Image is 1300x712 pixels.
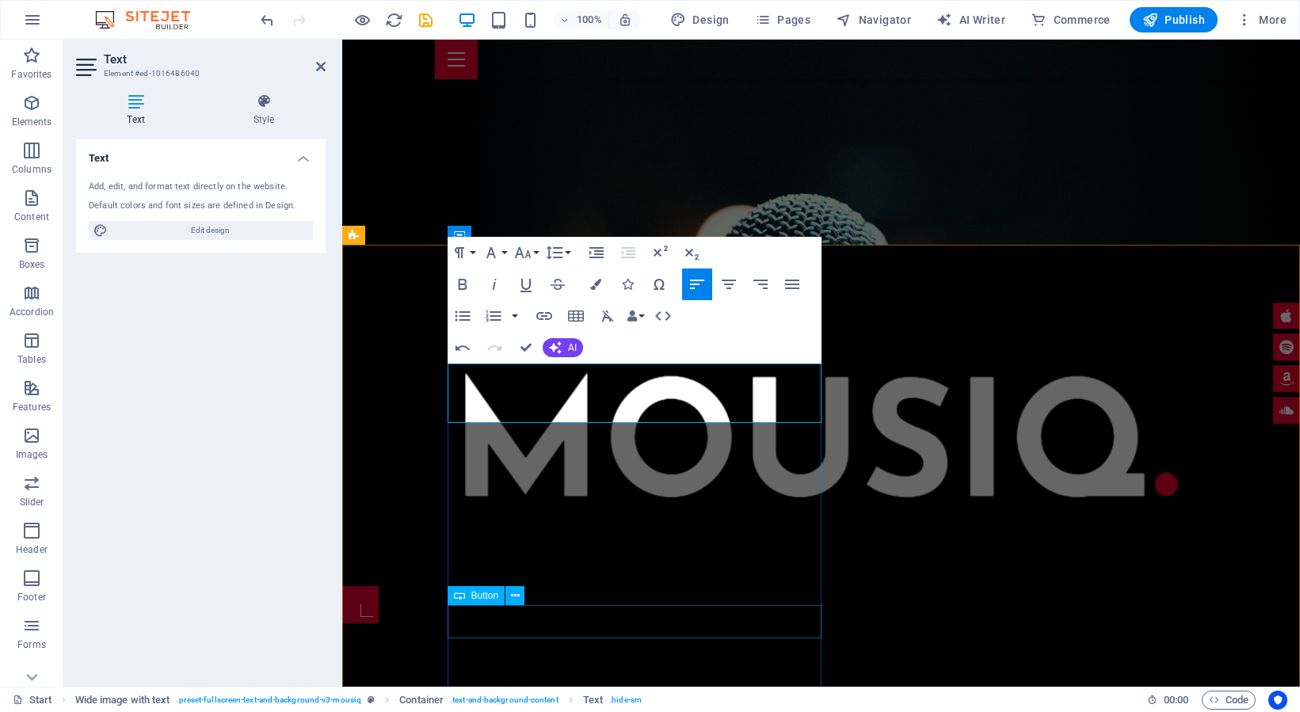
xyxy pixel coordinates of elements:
[104,67,294,81] h3: Element #ed-1016486040
[257,10,276,29] button: undo
[664,7,736,32] div: Design (Ctrl+Alt+Y)
[448,268,478,300] button: Bold (⌘B)
[12,163,51,176] p: Columns
[509,300,521,332] button: Ordered List
[20,496,44,508] p: Slider
[612,268,642,300] button: Icons
[836,12,911,28] span: Navigator
[593,300,623,332] button: Clear Formatting
[553,10,609,29] button: 100%
[1175,694,1177,706] span: :
[511,268,541,300] button: Underline (⌘U)
[529,300,559,332] button: Insert Link
[930,7,1012,32] button: AI Writer
[1202,691,1256,710] button: Code
[16,543,48,556] p: Header
[478,300,509,332] button: Ordered List
[448,332,478,364] button: Undo (⌘Z)
[13,691,52,710] a: Click to cancel selection. Double-click to open Pages
[609,691,642,710] span: . hide-sm
[76,93,202,127] h4: Text
[89,200,313,213] div: Default colors and font sizes are defined in Design.
[583,691,603,710] span: Click to select. Double-click to edit
[829,7,917,32] button: Navigator
[936,12,1005,28] span: AI Writer
[14,211,49,223] p: Content
[664,7,736,32] button: Design
[91,10,210,29] img: Editor Logo
[1147,691,1189,710] h6: Session time
[1031,12,1111,28] span: Commerce
[12,116,52,128] p: Elements
[568,343,577,352] span: AI
[670,12,730,28] span: Design
[1142,12,1205,28] span: Publish
[13,401,51,413] p: Features
[89,181,313,194] div: Add, edit, and format text directly on the website.
[450,691,559,710] span: . text-and-background-content
[399,691,444,710] span: Container
[749,7,817,32] button: Pages
[385,11,403,29] i: Reload page
[89,221,313,240] button: Edit design
[777,268,807,300] button: Align Justify
[17,638,46,651] p: Forms
[613,237,643,268] button: Decrease Indent
[1130,7,1218,32] button: Publish
[76,139,326,168] h4: Text
[511,237,541,268] button: Font Size
[353,10,372,29] button: Click here to leave preview mode and continue editing
[511,332,541,364] button: Confirm (⌘+⏎)
[543,338,583,357] button: AI
[17,591,46,603] p: Footer
[1024,7,1117,32] button: Commerce
[745,268,776,300] button: Align Right
[75,691,170,710] span: Click to select. Double-click to edit
[11,68,51,81] p: Favorites
[1268,691,1287,710] button: Usercentrics
[714,268,744,300] button: Align Center
[479,268,509,300] button: Italic (⌘I)
[624,300,646,332] button: Data Bindings
[471,591,499,600] span: Button
[581,237,612,268] button: Increase Indent
[384,10,403,29] button: reload
[561,300,591,332] button: Insert Table
[1230,7,1293,32] button: More
[104,52,326,67] h2: Text
[16,448,48,461] p: Images
[682,268,712,300] button: Align Left
[75,691,642,710] nav: breadcrumb
[479,332,509,364] button: Redo (⌘⇧Z)
[416,10,435,29] button: save
[755,12,810,28] span: Pages
[644,268,674,300] button: Special Characters
[177,691,361,710] span: . preset-fullscreen-text-and-background-v3-mousiq
[202,93,326,127] h4: Style
[1237,12,1287,28] span: More
[577,10,602,29] h6: 100%
[543,237,573,268] button: Line Height
[448,300,478,332] button: Unordered List
[417,11,435,29] i: Save (Ctrl+S)
[1209,691,1249,710] span: Code
[618,13,632,27] i: On resize automatically adjust zoom level to fit chosen device.
[19,258,45,271] p: Boxes
[258,11,276,29] i: Undo: Change text (Ctrl+Z)
[581,268,611,300] button: Colors
[543,268,573,300] button: Strikethrough
[1164,691,1188,710] span: 00 00
[645,237,675,268] button: Superscript
[648,300,678,332] button: HTML
[368,695,375,704] i: This element is a customizable preset
[448,237,478,268] button: Paragraph Format
[17,353,46,366] p: Tables
[10,306,54,318] p: Accordion
[112,221,308,240] span: Edit design
[677,237,707,268] button: Subscript
[479,237,509,268] button: Font Family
